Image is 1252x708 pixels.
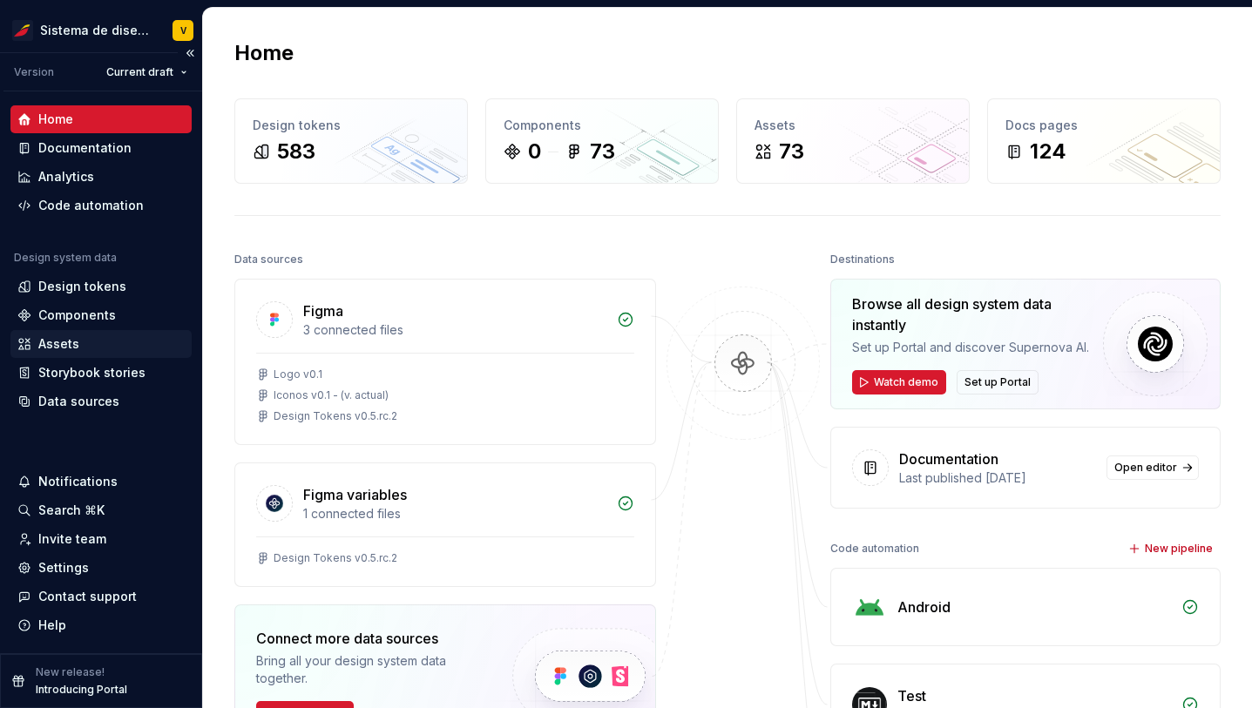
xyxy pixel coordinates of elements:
[303,321,606,339] div: 3 connected files
[38,111,73,128] div: Home
[234,39,294,67] h2: Home
[256,652,483,687] div: Bring all your design system data together.
[14,65,54,79] div: Version
[38,559,89,577] div: Settings
[10,468,192,496] button: Notifications
[987,98,1221,184] a: Docs pages124
[1005,117,1202,134] div: Docs pages
[10,163,192,191] a: Analytics
[1123,536,1221,561] button: New pipeline
[10,192,192,219] a: Code automation
[1114,461,1177,475] span: Open editor
[303,300,343,321] div: Figma
[234,247,303,272] div: Data sources
[590,138,615,165] div: 73
[234,279,656,445] a: Figma3 connected filesLogo v0.1Iconos v0.1 - (v. actual)Design Tokens v0.5.rc.2
[899,448,998,469] div: Documentation
[38,588,137,605] div: Contact support
[274,409,397,423] div: Design Tokens v0.5.rc.2
[38,617,66,634] div: Help
[10,359,192,387] a: Storybook stories
[38,139,132,157] div: Documentation
[897,685,926,706] div: Test
[38,473,118,490] div: Notifications
[830,247,895,272] div: Destinations
[38,393,119,410] div: Data sources
[1030,138,1066,165] div: 124
[12,20,33,41] img: 55604660-494d-44a9-beb2-692398e9940a.png
[485,98,719,184] a: Components073
[38,502,105,519] div: Search ⌘K
[106,65,173,79] span: Current draft
[38,335,79,353] div: Assets
[957,370,1039,394] button: Set up Portal
[779,138,804,165] div: 73
[38,278,126,295] div: Design tokens
[10,611,192,639] button: Help
[10,105,192,133] a: Home
[38,168,94,185] div: Analytics
[1145,542,1213,556] span: New pipeline
[10,525,192,553] a: Invite team
[10,330,192,358] a: Assets
[10,496,192,524] button: Search ⌘K
[504,117,700,134] div: Components
[10,273,192,300] a: Design tokens
[755,117,951,134] div: Assets
[274,367,322,381] div: Logo v0.1
[178,41,202,65] button: Collapse sidebar
[897,597,951,617] div: Android
[38,197,144,214] div: Code automation
[303,484,407,505] div: Figma variables
[38,307,116,324] div: Components
[874,375,938,389] span: Watch demo
[10,301,192,329] a: Components
[38,530,106,548] div: Invite team
[277,138,315,165] div: 583
[528,138,541,165] div: 0
[98,60,195,84] button: Current draft
[38,364,146,381] div: Storybook stories
[180,24,186,37] div: V
[234,98,468,184] a: Design tokens583
[852,339,1089,356] div: Set up Portal and discover Supernova AI.
[303,505,606,523] div: 1 connected files
[899,469,1096,487] div: Last published [DATE]
[10,554,192,582] a: Settings
[40,22,152,39] div: Sistema de diseño Iberia
[1106,455,1199,480] a: Open editor
[3,11,199,49] button: Sistema de diseño IberiaV
[36,665,105,679] p: New release!
[852,370,946,394] button: Watch demo
[10,388,192,415] a: Data sources
[274,388,389,402] div: Iconos v0.1 - (v. actual)
[253,117,450,134] div: Design tokens
[736,98,970,184] a: Assets73
[14,251,117,265] div: Design system data
[830,536,919,561] div: Code automation
[852,293,1089,335] div: Browse all design system data instantly
[964,375,1031,389] span: Set up Portal
[234,462,656,587] a: Figma variables1 connected filesDesign Tokens v0.5.rc.2
[256,628,483,649] div: Connect more data sources
[10,134,192,162] a: Documentation
[36,683,127,697] p: Introducing Portal
[274,551,397,565] div: Design Tokens v0.5.rc.2
[10,583,192,610] button: Contact support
